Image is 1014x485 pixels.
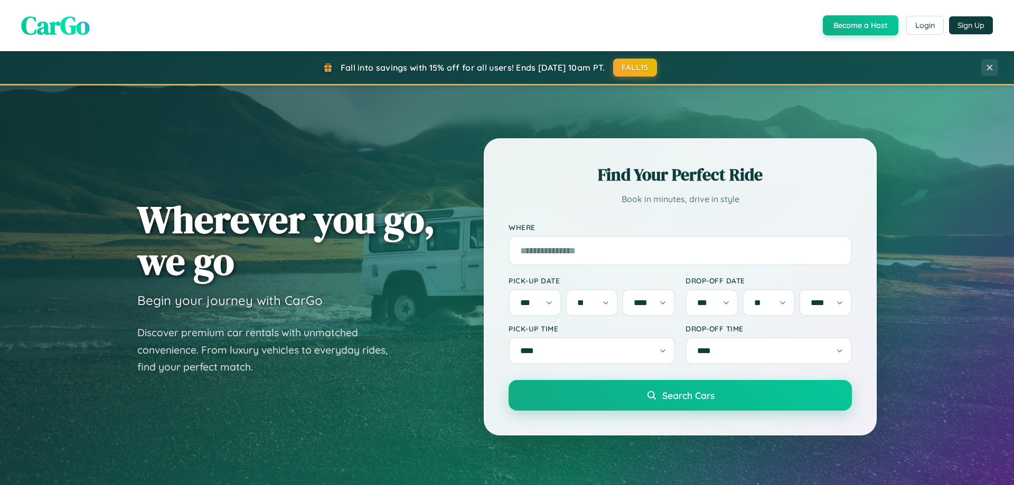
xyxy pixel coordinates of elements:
label: Pick-up Time [509,324,675,333]
button: Login [906,16,944,35]
button: FALL15 [613,59,658,77]
h2: Find Your Perfect Ride [509,163,852,186]
h1: Wherever you go, we go [137,198,435,282]
button: Become a Host [823,15,898,35]
button: Sign Up [949,16,993,34]
label: Drop-off Time [686,324,852,333]
label: Where [509,223,852,232]
p: Discover premium car rentals with unmatched convenience. From luxury vehicles to everyday rides, ... [137,324,401,376]
label: Drop-off Date [686,276,852,285]
span: Search Cars [662,389,715,401]
label: Pick-up Date [509,276,675,285]
span: Fall into savings with 15% off for all users! Ends [DATE] 10am PT. [341,62,605,73]
h3: Begin your journey with CarGo [137,292,323,308]
span: CarGo [21,8,90,43]
button: Search Cars [509,380,852,411]
p: Book in minutes, drive in style [509,192,852,207]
